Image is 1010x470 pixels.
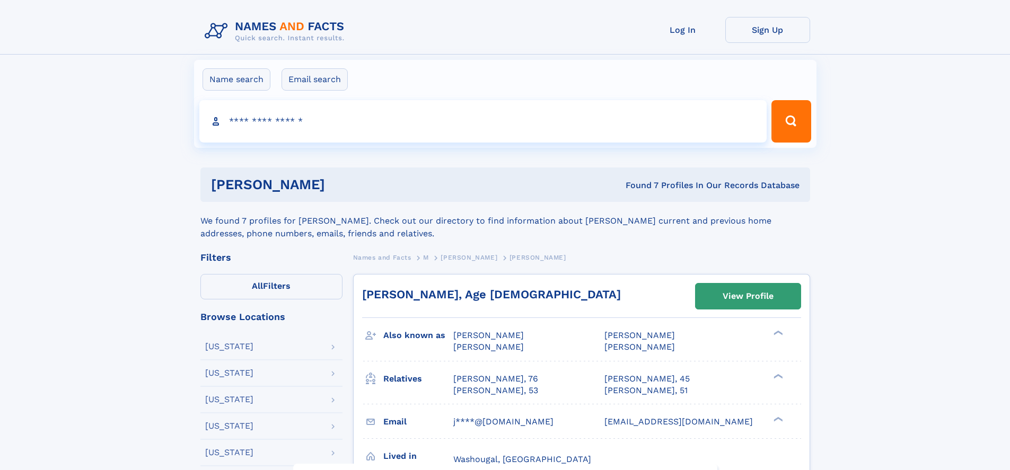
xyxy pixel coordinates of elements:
[604,385,688,396] a: [PERSON_NAME], 51
[362,288,621,301] a: [PERSON_NAME], Age [DEMOGRAPHIC_DATA]
[604,342,675,352] span: [PERSON_NAME]
[640,17,725,43] a: Log In
[353,251,411,264] a: Names and Facts
[200,17,353,46] img: Logo Names and Facts
[200,312,342,322] div: Browse Locations
[771,415,784,422] div: ❯
[453,342,524,352] span: [PERSON_NAME]
[475,180,800,191] div: Found 7 Profiles In Our Records Database
[383,413,453,431] h3: Email
[510,254,566,261] span: [PERSON_NAME]
[205,448,253,457] div: [US_STATE]
[604,373,690,385] a: [PERSON_NAME], 45
[423,251,429,264] a: M
[453,373,538,385] a: [PERSON_NAME], 76
[205,342,253,351] div: [US_STATE]
[205,369,253,377] div: [US_STATE]
[383,447,453,465] h3: Lived in
[723,284,774,308] div: View Profile
[771,100,811,143] button: Search Button
[604,330,675,340] span: [PERSON_NAME]
[200,202,810,240] div: We found 7 profiles for [PERSON_NAME]. Check out our directory to find information about [PERSON_...
[203,68,270,91] label: Name search
[441,251,497,264] a: [PERSON_NAME]
[604,416,753,427] span: [EMAIL_ADDRESS][DOMAIN_NAME]
[282,68,348,91] label: Email search
[771,330,784,336] div: ❯
[696,283,801,309] a: View Profile
[383,326,453,344] h3: Also known as
[453,385,538,396] a: [PERSON_NAME], 53
[441,254,497,261] span: [PERSON_NAME]
[211,178,476,191] h1: [PERSON_NAME]
[205,422,253,430] div: [US_STATE]
[200,274,342,299] label: Filters
[252,281,263,291] span: All
[771,373,784,379] div: ❯
[453,330,524,340] span: [PERSON_NAME]
[205,395,253,404] div: [US_STATE]
[725,17,810,43] a: Sign Up
[453,454,591,464] span: Washougal, [GEOGRAPHIC_DATA]
[200,253,342,262] div: Filters
[423,254,429,261] span: M
[383,370,453,388] h3: Relatives
[199,100,767,143] input: search input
